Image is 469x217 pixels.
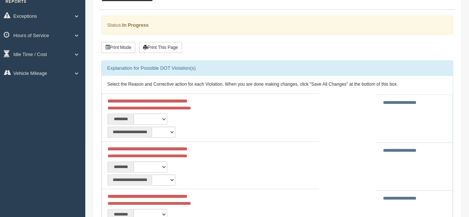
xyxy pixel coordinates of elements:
div: Explanation for Possible DOT Violation(s) [102,61,453,76]
div: Status: [101,16,453,34]
button: Print Mode [101,42,135,53]
div: Select the Reason and Corrective action for each Violation. When you are done making changes, cli... [102,76,453,93]
button: Print This Page [139,42,182,53]
strong: In Progress [122,22,149,28]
